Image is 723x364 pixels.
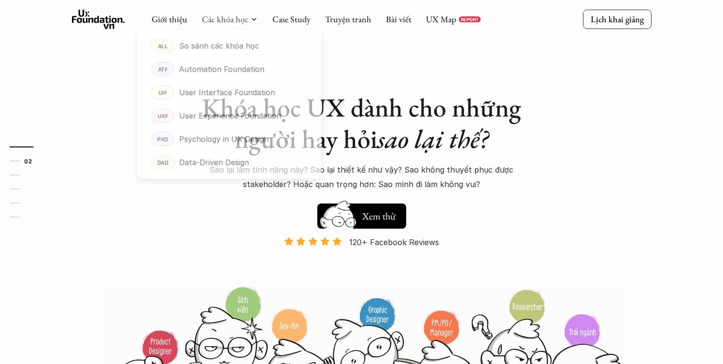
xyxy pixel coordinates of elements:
p: UXF [157,112,168,119]
a: UIFUser Interface Foundation [137,81,321,104]
a: Các khóa học [202,14,248,25]
a: 02 [10,155,56,167]
p: 120+ Facebook Reviews [349,235,439,249]
a: REPORT [459,16,481,22]
h1: Khóa học UX dành cho những người hay hỏi [193,92,531,155]
p: User Interface Foundation [179,86,275,100]
a: 120+ Facebook Reviews [276,236,448,285]
a: Truyện tranh [325,14,371,25]
p: Data-Driven Design [179,155,249,169]
a: UXFUser Experience Foundation [137,104,321,127]
p: REPORT [461,16,479,22]
a: PXDPsychology in UX Design [137,127,321,150]
a: ATFAutomation Foundation [137,58,321,81]
p: Psychology in UX Design [179,132,269,146]
a: DADData-Driven Design [137,151,321,174]
p: So sánh các khóa học [179,39,259,53]
a: ALLSo sánh các khóa học [137,34,321,58]
a: Bài viết [386,14,411,25]
em: sao lại thế? [377,122,488,156]
p: PXD [157,136,168,143]
p: User Experience Foundation [179,109,281,123]
h5: Xem thử [361,209,397,223]
p: UIF [158,89,167,96]
a: Case Study [272,14,311,25]
p: Sao lại làm tính năng này? Sao lại thiết kế như vậy? Sao không thuyết phục được stakeholder? Hoặc... [193,162,531,192]
p: DAD [157,159,169,166]
p: ATF [158,66,168,73]
a: Giới thiệu [152,14,187,25]
strong: 02 [25,158,32,164]
a: UX Map [426,14,456,25]
a: Lịch khai giảng [583,10,652,29]
p: Automation Foundation [179,62,264,76]
p: Lịch khai giảng [591,14,644,25]
p: ALL [158,43,168,49]
a: Xem thử [317,199,406,229]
